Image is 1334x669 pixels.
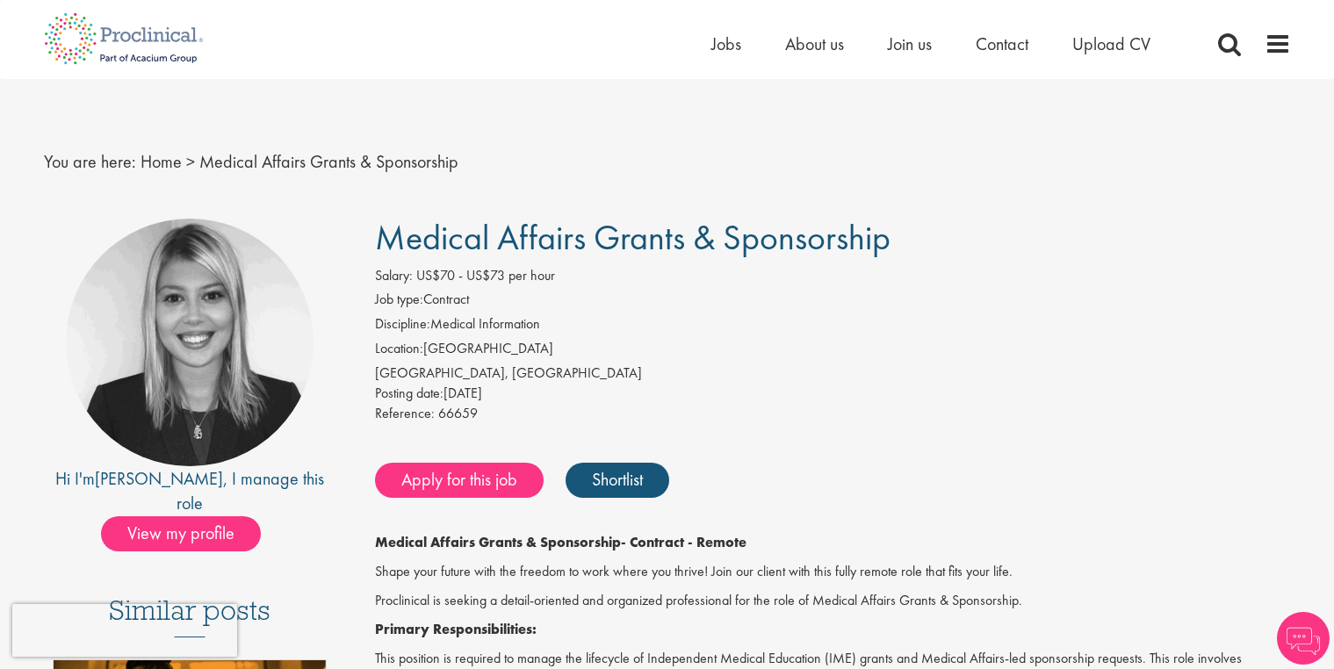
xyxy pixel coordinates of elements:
label: Location: [375,339,423,359]
p: Proclinical is seeking a detail-oriented and organized professional for the role of Medical Affai... [375,591,1291,611]
a: breadcrumb link [141,150,182,173]
li: Contract [375,290,1291,314]
label: Job type: [375,290,423,310]
a: Shortlist [566,463,669,498]
a: View my profile [101,520,278,543]
li: Medical Information [375,314,1291,339]
div: [GEOGRAPHIC_DATA], [GEOGRAPHIC_DATA] [375,363,1291,384]
p: Shape your future with the freedom to work where you thrive! Join our client with this fully remo... [375,562,1291,582]
a: Jobs [711,32,741,55]
span: US$70 - US$73 per hour [416,266,555,284]
span: > [186,150,195,173]
div: [DATE] [375,384,1291,404]
a: Apply for this job [375,463,544,498]
iframe: reCAPTCHA [12,604,237,657]
span: 66659 [438,404,478,422]
a: About us [785,32,844,55]
img: Chatbot [1277,612,1330,665]
span: Posting date: [375,384,443,402]
div: Hi I'm , I manage this role [44,466,336,516]
h3: Similar posts [109,595,270,637]
a: Join us [888,32,932,55]
span: View my profile [101,516,261,551]
label: Discipline: [375,314,430,334]
img: imeage of recruiter Janelle Jones [66,219,314,466]
strong: Primary Responsibilities: [375,620,537,638]
span: You are here: [44,150,136,173]
strong: - Contract - Remote [621,533,746,551]
strong: Medical Affairs Grants & Sponsorship [375,533,621,551]
label: Reference: [375,404,435,424]
span: Medical Affairs Grants & Sponsorship [199,150,458,173]
span: Medical Affairs Grants & Sponsorship [375,215,891,260]
label: Salary: [375,266,413,286]
a: Upload CV [1072,32,1150,55]
a: Contact [976,32,1028,55]
a: [PERSON_NAME] [95,467,223,490]
li: [GEOGRAPHIC_DATA] [375,339,1291,363]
